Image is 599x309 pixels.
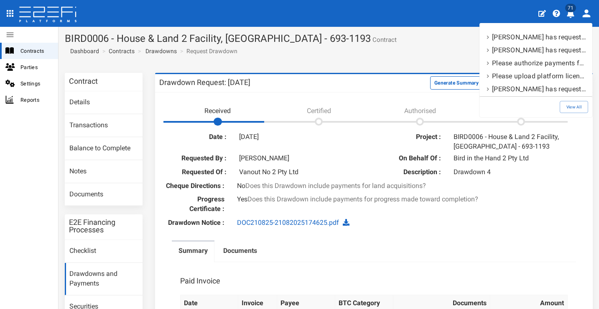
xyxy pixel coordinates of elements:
a: Please upload platform licence fees for Drawdown 1 for the contract Test Facility [484,70,588,82]
p: Maddy Evans has requested Drawdown 2 for the contract PENN0001 - 206 Graham Road, Bridgeman Downs... [492,32,587,42]
a: Please authorize payments for Drawdown 1 for the contract Test Facility [484,57,588,70]
p: Please authorize payments for Drawdown 1 for the contract Test Facility [492,58,587,68]
a: View All [560,101,588,113]
a: Richard McKeon has requested Drawdown 1 for the contract Test Facility [484,82,588,95]
p: Maddy Evans has requested Drawdown 4 for the contract PEND0001 - 405 & 407 Beckett Road, Bridgema... [492,45,587,55]
p: Please upload platform licence fees for Drawdown 1 for the contract Test Facility [492,71,587,81]
a: Maddy Evans has requested Drawdown 2 for the contract PENN0001 - 206 Graham Road, Bridgeman Downs... [484,31,588,44]
a: Maddy Evans has requested Drawdown 4 for the contract PEND0001 - 405 & 407 Beckett Road, Bridgema... [484,44,588,57]
p: Richard McKeon has requested Drawdown 1 for the contract Test Facility [492,84,587,94]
